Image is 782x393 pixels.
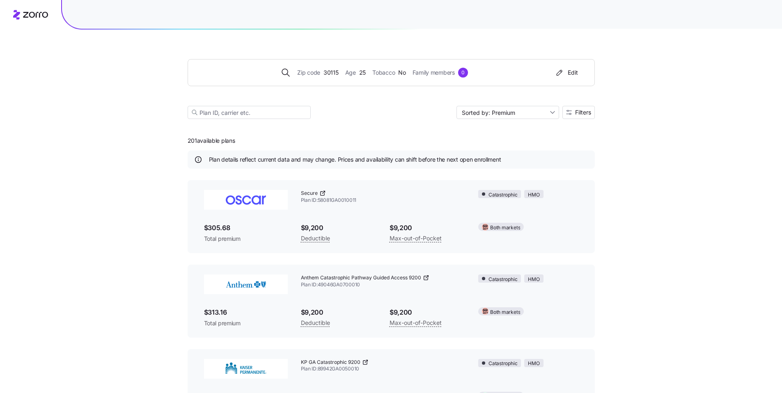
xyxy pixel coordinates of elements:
div: 0 [458,68,468,78]
input: Sort by [456,106,559,119]
span: Plan ID: 89942GA0050010 [301,366,466,372]
span: Plan ID: 49046GA0700010 [301,281,466,288]
span: Total premium [204,235,288,243]
span: Total premium [204,319,288,327]
span: Anthem Catastrophic Pathway Guided Access 9200 [301,274,421,281]
span: $305.68 [204,223,288,233]
span: $9,200 [390,223,465,233]
span: No [398,68,406,77]
span: Secure [301,190,318,197]
span: $313.16 [204,307,288,318]
span: Zip code [297,68,320,77]
span: Plan ID: 58081GA0010011 [301,197,466,204]
input: Plan ID, carrier etc. [188,106,311,119]
span: Age [345,68,356,77]
span: Both markets [490,308,520,316]
span: HMO [528,191,539,199]
div: Edit [555,69,578,77]
span: $9,200 [390,307,465,318]
button: Edit [551,66,581,79]
span: 30115 [323,68,339,77]
span: Tobacco [372,68,395,77]
span: $9,200 [301,307,376,318]
span: 201 available plans [188,137,235,145]
span: Filters [575,110,591,115]
span: Max-out-of-Pocket [390,233,442,243]
span: Deductible [301,233,330,243]
span: Catastrophic [488,191,517,199]
span: $9,200 [301,223,376,233]
span: Both markets [490,224,520,232]
span: Max-out-of-Pocket [390,318,442,328]
span: Plan details reflect current data and may change. Prices and availability can shift before the ne... [209,155,501,164]
span: KP GA Catastrophic 9200 [301,359,360,366]
button: Filters [562,106,595,119]
span: Catastrophic [488,276,517,283]
span: Deductible [301,318,330,328]
span: 25 [359,68,366,77]
span: Catastrophic [488,360,517,368]
span: HMO [528,276,539,283]
span: HMO [528,360,539,368]
img: Kaiser Permanente [204,359,288,379]
span: Family members [413,68,455,77]
img: Anthem [204,274,288,294]
img: Oscar [204,190,288,210]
